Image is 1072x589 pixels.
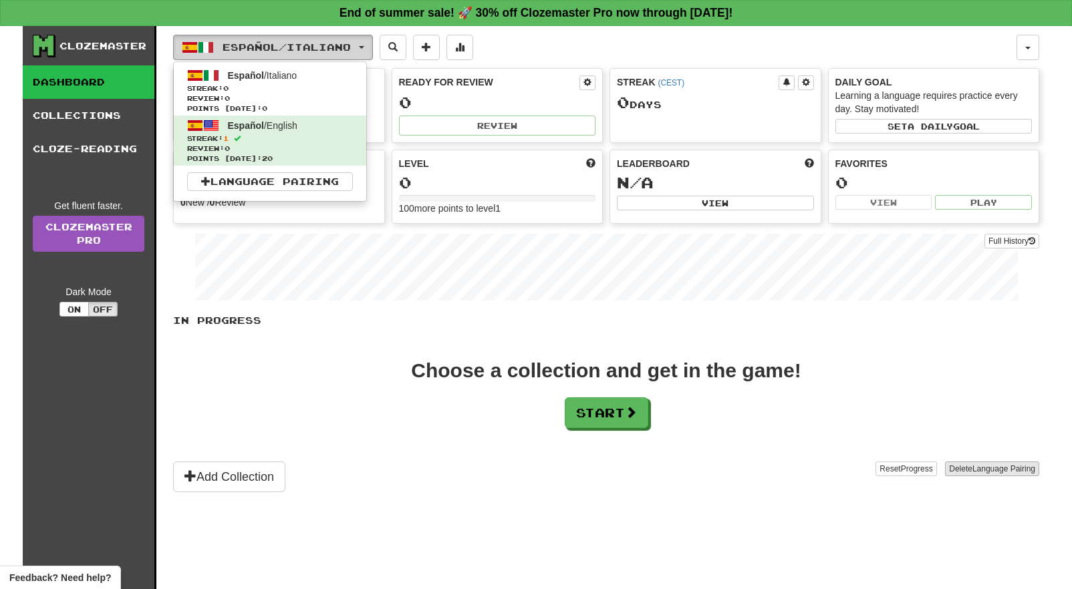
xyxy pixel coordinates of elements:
[187,144,353,154] span: Review: 0
[399,94,596,111] div: 0
[908,122,953,131] span: a daily
[835,119,1033,134] button: Seta dailygoal
[187,172,353,191] a: Language Pairing
[617,196,814,210] button: View
[187,83,353,93] span: Streak:
[658,78,684,87] a: (CEST)
[173,461,285,492] button: Add Collection
[223,134,229,142] span: 1
[187,93,353,104] span: Review: 0
[187,104,353,114] span: Points [DATE]: 0
[88,302,118,317] button: Off
[173,35,373,60] button: Español/Italiano
[399,202,596,215] div: 100 more points to level 1
[59,39,146,53] div: Clozemaster
[9,571,111,584] span: Open feedback widget
[174,116,366,166] a: Español/EnglishStreak:1 Review:0Points [DATE]:20
[380,35,406,60] button: Search sentences
[835,174,1033,191] div: 0
[835,89,1033,116] div: Learning a language requires practice every day. Stay motivated!
[411,361,801,381] div: Choose a collection and get in the game!
[228,70,264,81] span: Español
[586,157,595,170] span: Score more points to level up
[835,157,1033,170] div: Favorites
[446,35,473,60] button: More stats
[228,70,297,81] span: / Italiano
[223,84,229,92] span: 0
[23,65,154,99] a: Dashboard
[33,285,144,299] div: Dark Mode
[901,464,933,473] span: Progress
[805,157,814,170] span: This week in points, UTC
[23,132,154,166] a: Cloze-Reading
[399,174,596,191] div: 0
[565,397,648,428] button: Start
[187,134,353,144] span: Streak:
[945,461,1039,476] button: DeleteLanguage Pairing
[617,173,654,192] span: N/A
[835,75,1033,89] div: Daily Goal
[617,157,690,170] span: Leaderboard
[180,197,186,208] strong: 0
[399,157,429,170] span: Level
[876,461,936,476] button: ResetProgress
[617,93,630,112] span: 0
[935,195,1032,210] button: Play
[33,216,144,252] a: ClozemasterPro
[187,154,353,164] span: Points [DATE]: 20
[173,314,1039,327] p: In Progress
[33,199,144,212] div: Get fluent faster.
[413,35,440,60] button: Add sentence to collection
[399,116,596,136] button: Review
[228,120,297,131] span: / English
[180,196,378,209] div: New / Review
[984,234,1039,248] button: Full History
[340,6,733,19] strong: End of summer sale! 🚀 30% off Clozemaster Pro now through [DATE]!
[59,302,89,317] button: On
[399,75,580,89] div: Ready for Review
[228,120,264,131] span: Español
[174,65,366,116] a: Español/ItalianoStreak:0 Review:0Points [DATE]:0
[835,195,932,210] button: View
[223,41,351,53] span: Español / Italiano
[617,94,814,112] div: Day s
[23,99,154,132] a: Collections
[972,464,1035,473] span: Language Pairing
[210,197,215,208] strong: 0
[617,75,779,89] div: Streak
